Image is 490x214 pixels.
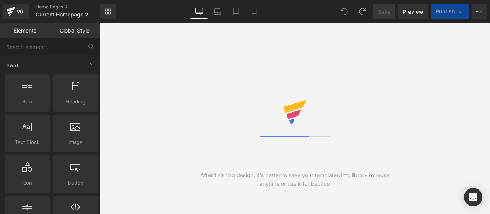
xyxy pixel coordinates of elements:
[100,4,116,19] a: New Library
[431,4,469,19] button: Publish
[245,4,263,19] a: Mobile
[15,7,25,16] div: v6
[403,8,423,16] span: Preview
[436,8,455,15] span: Publish
[197,171,392,188] div: After finishing design, it's better to save your templates into library to reuse anytime or use i...
[6,62,21,69] span: Base
[55,179,96,187] span: Button
[208,4,227,19] a: Laptop
[36,11,96,18] span: Current Homepage 2023
[55,98,96,106] span: Heading
[336,4,352,19] button: Undo
[227,4,245,19] a: Tablet
[7,179,47,187] span: Icon
[355,4,370,19] button: Redo
[7,98,47,106] span: Row
[36,4,110,10] a: Home Pages
[398,4,428,19] a: Preview
[3,4,29,19] a: v6
[464,188,482,206] div: Open Intercom Messenger
[378,8,390,16] span: Save
[50,23,100,38] a: Global Style
[472,4,487,19] button: More
[55,138,96,146] span: Image
[190,4,208,19] a: Desktop
[7,138,47,146] span: Text Block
